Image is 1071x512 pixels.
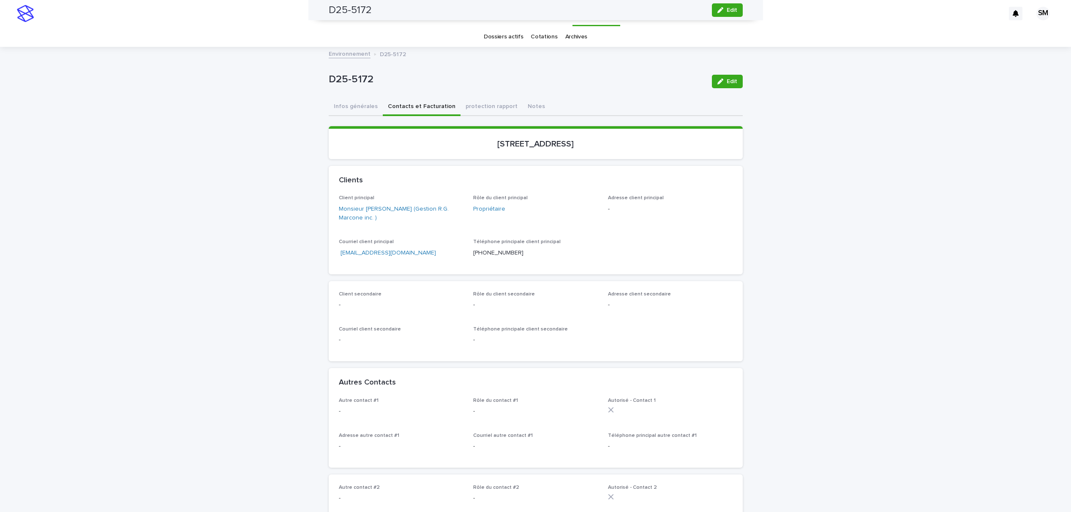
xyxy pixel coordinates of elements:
[339,195,374,200] span: Client principal
[339,176,363,185] h2: Clients
[339,398,379,403] span: Autre contact #1
[473,195,528,200] span: Rôle du client principal
[339,239,394,244] span: Courriel client principal
[608,398,656,403] span: Autorisé - Contact 1
[473,433,533,438] span: Courriel autre contact #1
[523,98,550,116] button: Notes
[461,98,523,116] button: protection rapport
[17,5,34,22] img: stacker-logo-s-only.png
[608,442,733,451] p: -
[608,195,664,200] span: Adresse client principal
[484,27,523,47] a: Dossiers actifs
[383,98,461,116] button: Contacts et Facturation
[473,494,598,503] p: -
[565,27,588,47] a: Archives
[473,336,598,344] p: -
[329,73,705,86] p: D25-5172
[339,407,463,416] p: -
[608,205,733,214] p: -
[608,485,657,490] span: Autorisé - Contact 2
[473,407,598,416] p: -
[608,301,733,309] p: -
[473,205,505,214] a: Propriétaire
[339,494,463,503] p: -
[473,485,519,490] span: Rôle du contact #2
[380,49,406,58] p: D25-5172
[339,433,399,438] span: Adresse autre contact #1
[473,249,598,257] p: [PHONE_NUMBER]
[339,139,733,149] p: [STREET_ADDRESS]
[341,250,436,256] a: [EMAIL_ADDRESS][DOMAIN_NAME]
[473,239,561,244] span: Téléphone principale client principal
[339,292,382,297] span: Client secondaire
[339,205,463,222] a: Monsieur [PERSON_NAME] (Gestion R.G. Marcone inc. )
[1036,7,1050,20] div: SM
[712,75,743,88] button: Edit
[473,292,535,297] span: Rôle du client secondaire
[473,327,568,332] span: Téléphone principale client secondaire
[339,378,396,387] h2: Autres Contacts
[339,485,380,490] span: Autre contact #2
[339,442,463,451] p: -
[339,336,463,344] p: -
[329,98,383,116] button: Infos générales
[473,442,598,451] p: -
[473,301,598,309] p: -
[329,49,371,58] a: Environnement
[339,301,463,309] p: -
[473,398,518,403] span: Rôle du contact #1
[727,79,737,84] span: Edit
[608,433,697,438] span: Téléphone principal autre contact #1
[339,327,401,332] span: Courriel client secondaire
[608,292,671,297] span: Adresse client secondaire
[531,27,557,47] a: Cotations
